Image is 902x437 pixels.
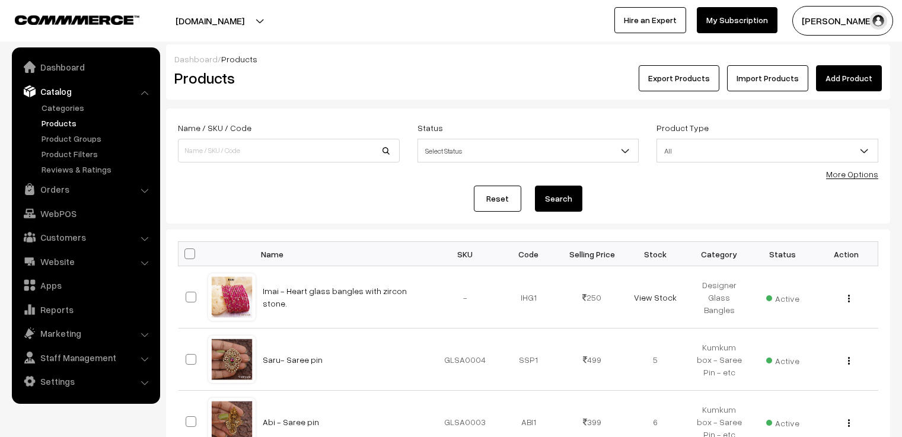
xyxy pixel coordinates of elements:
[434,242,497,266] th: SKU
[15,81,156,102] a: Catalog
[474,186,521,212] a: Reset
[848,295,850,302] img: Menu
[221,54,257,64] span: Products
[15,178,156,200] a: Orders
[15,203,156,224] a: WebPOS
[178,139,400,162] input: Name / SKU / Code
[697,7,777,33] a: My Subscription
[535,186,582,212] button: Search
[15,323,156,344] a: Marketing
[15,12,119,26] a: COMMMERCE
[816,65,882,91] a: Add Product
[418,141,639,161] span: Select Status
[497,242,560,266] th: Code
[639,65,719,91] button: Export Products
[434,328,497,391] td: GLSA0004
[869,12,887,30] img: user
[848,357,850,365] img: Menu
[434,266,497,328] td: -
[497,266,560,328] td: IHG1
[39,148,156,160] a: Product Filters
[39,101,156,114] a: Categories
[792,6,893,36] button: [PERSON_NAME] C
[560,266,624,328] td: 250
[614,7,686,33] a: Hire an Expert
[39,132,156,145] a: Product Groups
[687,242,751,266] th: Category
[256,242,434,266] th: Name
[848,419,850,427] img: Menu
[134,6,286,36] button: [DOMAIN_NAME]
[15,275,156,296] a: Apps
[15,299,156,320] a: Reports
[417,139,639,162] span: Select Status
[497,328,560,391] td: SSP1
[263,417,319,427] a: Abi - Saree pin
[15,251,156,272] a: Website
[39,117,156,129] a: Products
[657,141,878,161] span: All
[624,328,687,391] td: 5
[174,53,882,65] div: /
[15,371,156,392] a: Settings
[826,169,878,179] a: More Options
[727,65,808,91] a: Import Products
[263,286,407,308] a: Imai - Heart glass bangles with zircon stone.
[656,122,709,134] label: Product Type
[174,54,218,64] a: Dashboard
[766,289,799,305] span: Active
[39,163,156,176] a: Reviews & Ratings
[687,328,751,391] td: Kumkum box - Saree Pin - etc
[766,352,799,367] span: Active
[751,242,814,266] th: Status
[687,266,751,328] td: Designer Glass Bangles
[634,292,677,302] a: View Stock
[656,139,878,162] span: All
[560,242,624,266] th: Selling Price
[15,56,156,78] a: Dashboard
[15,347,156,368] a: Staff Management
[766,414,799,429] span: Active
[15,15,139,24] img: COMMMERCE
[560,328,624,391] td: 499
[624,242,687,266] th: Stock
[417,122,443,134] label: Status
[263,355,323,365] a: Saru- Saree pin
[15,227,156,248] a: Customers
[178,122,251,134] label: Name / SKU / Code
[814,242,878,266] th: Action
[174,69,399,87] h2: Products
